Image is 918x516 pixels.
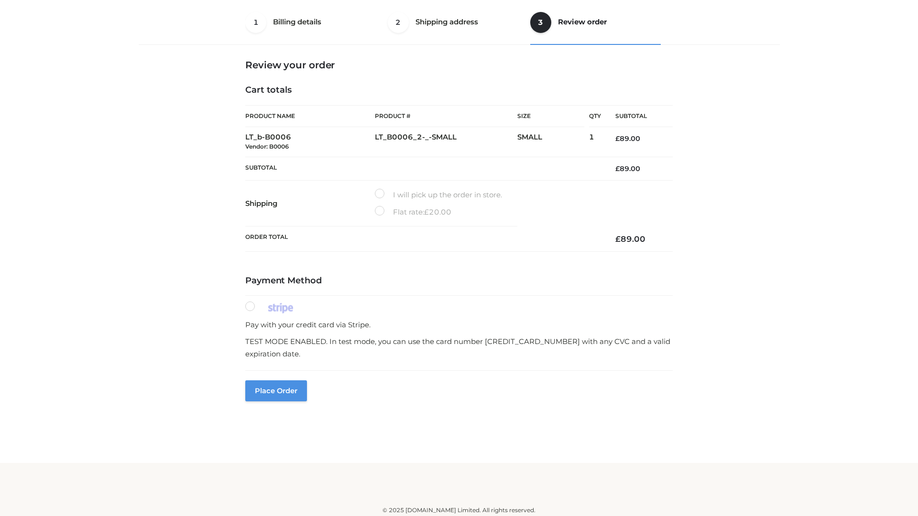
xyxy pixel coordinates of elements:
bdi: 20.00 [424,207,451,216]
h4: Payment Method [245,276,673,286]
span: £ [615,134,620,143]
td: LT_B0006_2-_-SMALL [375,127,517,157]
bdi: 89.00 [615,134,640,143]
span: £ [615,164,620,173]
span: £ [424,207,429,216]
th: Subtotal [601,106,673,127]
small: Vendor: B0006 [245,143,289,150]
th: Product Name [245,105,375,127]
bdi: 89.00 [615,164,640,173]
p: Pay with your credit card via Stripe. [245,319,673,331]
td: 1 [589,127,601,157]
td: LT_b-B0006 [245,127,375,157]
th: Qty [589,105,601,127]
label: I will pick up the order in store. [375,189,502,201]
th: Product # [375,105,517,127]
h4: Cart totals [245,85,673,96]
p: TEST MODE ENABLED. In test mode, you can use the card number [CREDIT_CARD_NUMBER] with any CVC an... [245,335,673,360]
h3: Review your order [245,59,673,71]
button: Place order [245,380,307,401]
th: Shipping [245,181,375,226]
bdi: 89.00 [615,234,645,244]
span: £ [615,234,621,244]
td: SMALL [517,127,589,157]
th: Order Total [245,226,601,252]
th: Subtotal [245,157,601,180]
label: Flat rate: [375,206,451,218]
th: Size [517,106,584,127]
div: © 2025 [DOMAIN_NAME] Limited. All rights reserved. [142,505,776,515]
